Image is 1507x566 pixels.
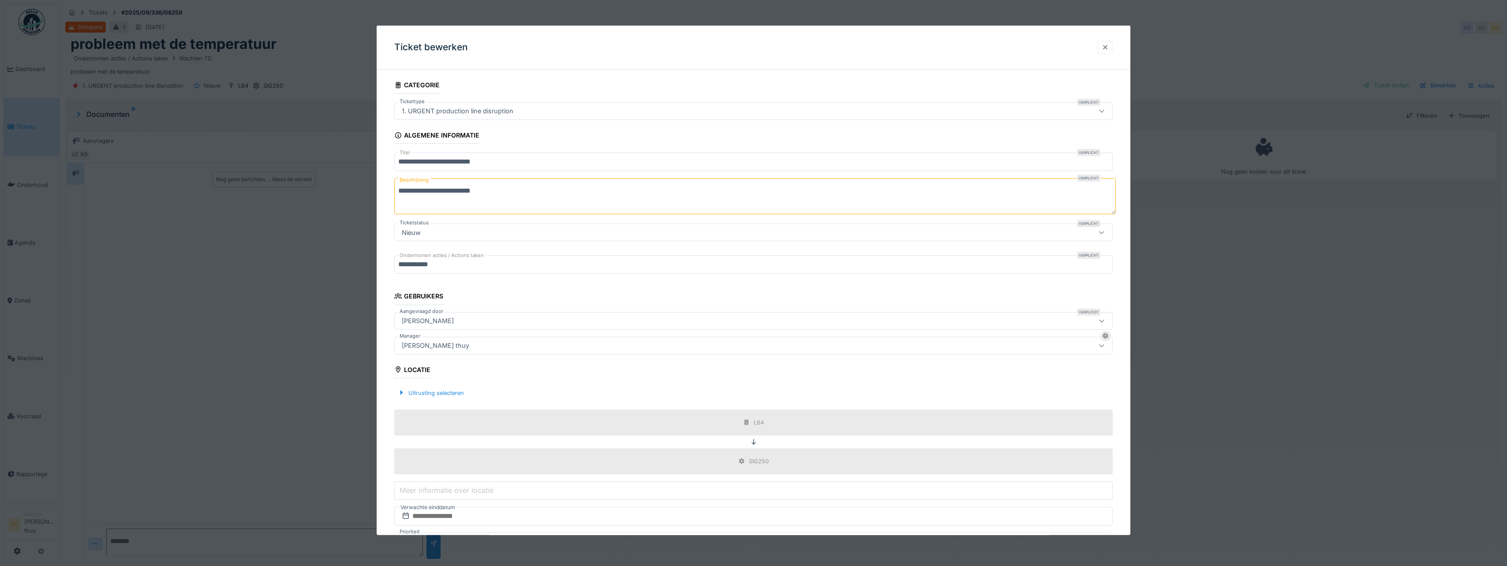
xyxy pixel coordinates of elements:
div: Verplicht [1077,99,1100,106]
h3: Ticket bewerken [394,42,468,53]
label: Titel [398,149,412,156]
label: Verwachte einddatum [400,503,456,512]
div: Gebruikers [394,290,443,305]
label: Prioriteit [398,528,422,536]
label: Tickettype [398,98,426,105]
label: Ticketstatus [398,219,430,227]
div: Verplicht [1077,220,1100,227]
label: Ondernomen acties / Actions taken [398,252,486,259]
div: 1. URGENT production line disruption [398,106,517,116]
div: Verplicht [1077,149,1100,156]
div: [PERSON_NAME] thuy [398,340,473,350]
label: Meer informatie over locatie [398,485,495,495]
div: Categorie [394,78,440,93]
label: Manager [398,332,422,339]
div: Locatie [394,363,430,378]
div: Algemene informatie [394,129,479,144]
label: Aangevraagd door [398,307,445,315]
div: Nieuw [398,227,424,237]
div: Uitrusting selecteren [394,387,467,398]
label: Beschrijving [398,175,430,186]
div: Verplicht [1077,308,1100,315]
div: SIG250 [749,457,769,465]
div: L64 [754,418,764,427]
div: Verplicht [1077,175,1100,182]
div: Verplicht [1077,252,1100,259]
div: [PERSON_NAME] [398,316,457,325]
